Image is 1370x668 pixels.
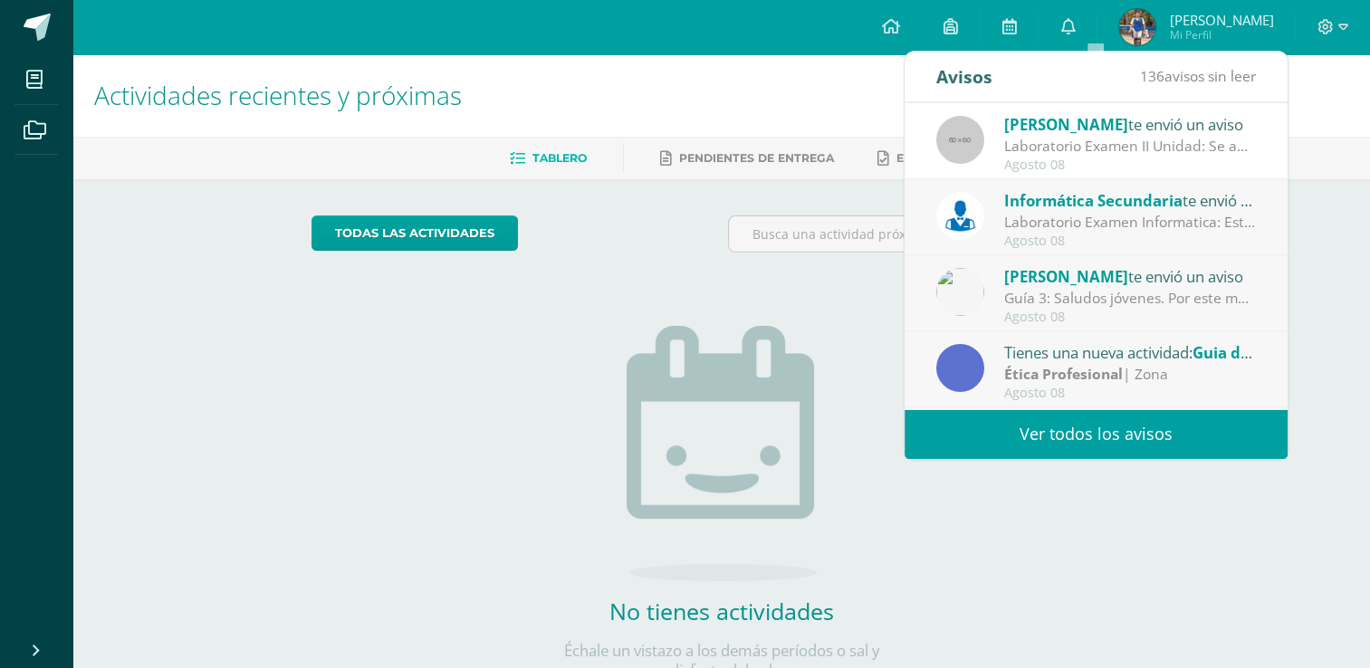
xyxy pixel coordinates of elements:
div: Agosto 08 [1004,234,1256,249]
div: Guía 3: Saludos jóvenes. Por este medio les informo que tiene desde este momento hasta las 11:58 ... [1004,288,1256,309]
span: [PERSON_NAME] [1004,266,1128,287]
div: Agosto 08 [1004,310,1256,325]
div: Avisos [936,52,992,101]
div: te envió un aviso [1004,112,1256,136]
input: Busca una actividad próxima aquí... [729,216,1130,252]
div: te envió un aviso [1004,188,1256,212]
div: te envió un aviso [1004,264,1256,288]
a: Tablero [510,144,587,173]
span: Guia de aprendizaje 3 [1193,342,1356,363]
a: todas las Actividades [311,215,518,251]
span: Informática Secundaria [1004,190,1183,211]
span: 136 [1140,66,1164,86]
span: [PERSON_NAME] [1169,11,1273,29]
img: 6dfd641176813817be49ede9ad67d1c4.png [936,268,984,316]
span: Entregadas [896,151,977,165]
span: avisos sin leer [1140,66,1256,86]
div: Laboratorio Examen II Unidad: Se adjunta el laboratorio examen de la II Unidad para las clases de... [1004,136,1256,157]
div: Tienes una nueva actividad: [1004,340,1256,364]
img: 60x60 [936,116,984,164]
a: Ver todos los avisos [905,409,1288,459]
h2: No tienes actividades [541,596,903,626]
strong: Ética Profesional [1004,364,1123,384]
div: Agosto 08 [1004,386,1256,401]
div: | Zona [1004,364,1256,385]
a: Entregadas [877,144,977,173]
span: [PERSON_NAME] [1004,114,1128,135]
div: Agosto 08 [1004,157,1256,173]
span: Actividades recientes y próximas [94,78,462,112]
img: 2e9950fe0cc311d223b1bf7ea665d33a.png [1119,9,1155,45]
img: 6ed6846fa57649245178fca9fc9a58dd.png [936,192,984,240]
span: Mi Perfil [1169,27,1273,43]
span: Tablero [532,151,587,165]
div: Laboratorio Examen Informatica: Estimados alumnos se les adjunta los laboratorio examen de la III... [1004,212,1256,233]
img: no_activities.png [627,326,817,581]
span: Pendientes de entrega [679,151,834,165]
a: Pendientes de entrega [660,144,834,173]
